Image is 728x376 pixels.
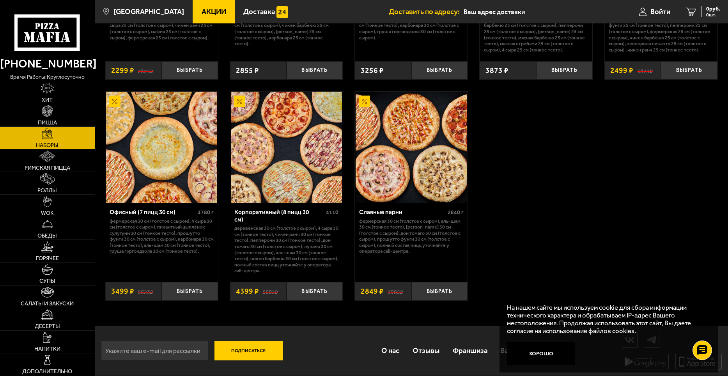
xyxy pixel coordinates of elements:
[236,67,259,74] span: 2855 ₽
[661,61,717,80] button: Выбрать
[494,339,537,363] a: Вакансии
[287,282,343,301] button: Выбрать
[109,96,120,107] img: Акционный
[389,8,464,16] span: Доставить по адресу:
[406,339,446,363] a: Отзывы
[507,303,705,335] p: На нашем сайте мы используем cookie для сбора информации технического характера и обрабатываем IP...
[110,218,214,254] p: Фермерская 30 см (толстое с сыром), 4 сыра 30 см (толстое с сыром), Пикантный цыплёнок сулугуни 3...
[42,97,53,103] span: Хит
[234,16,339,47] p: Чикен Ранч 25 см (толстое с сыром), Дракон 25 см (толстое с сыром), Чикен Барбекю 25 см (толстое ...
[262,287,278,295] s: 6602 ₽
[485,67,508,74] span: 3873 ₽
[234,96,245,107] img: Акционный
[22,369,72,374] span: Дополнительно
[138,287,153,295] s: 5623 ₽
[113,8,184,16] span: [GEOGRAPHIC_DATA]
[101,341,208,360] input: Укажите ваш e-mail для рассылки
[230,92,343,203] a: АкционныйКорпоративный (8 пицц 30 см)
[359,16,464,41] p: Аль-Шам 30 см (тонкое тесто), Фермерская 30 см (тонкое тесто), Карбонара 30 см (толстое с сыром),...
[706,6,720,12] span: 0 руб.
[276,6,288,18] img: 15daf4d41897b9f0e9f617042186c801.svg
[356,92,467,203] img: Славные парни
[411,282,468,301] button: Выбрать
[359,209,446,216] div: Славные парни
[36,142,58,148] span: Наборы
[536,61,593,80] button: Выбрать
[361,67,384,74] span: 3256 ₽
[161,282,218,301] button: Выбрать
[361,287,384,295] span: 2849 ₽
[34,346,60,351] span: Напитки
[448,209,464,216] span: 2840 г
[202,8,226,16] span: Акции
[388,287,403,295] s: 3985 ₽
[243,8,275,16] span: Доставка
[35,323,60,329] span: Десерты
[214,341,283,360] button: Подписаться
[234,209,324,223] div: Корпоративный (8 пицц 30 см)
[36,255,59,261] span: Горячее
[39,278,55,284] span: Супы
[326,209,338,216] span: 4110
[464,5,609,19] input: Ваш адрес доставки
[359,96,370,107] img: Акционный
[138,67,153,74] s: 2825 ₽
[355,92,468,203] a: АкционныйСлавные парни
[111,67,134,74] span: 2299 ₽
[110,209,196,216] div: Офисный (7 пицц 30 см)
[411,61,468,80] button: Выбрать
[21,301,74,306] span: Салаты и закуски
[198,209,214,216] span: 3780 г
[446,339,494,363] a: Франшиза
[637,67,653,74] s: 3823 ₽
[610,67,633,74] span: 2499 ₽
[106,92,217,203] img: Офисный (7 пицц 30 см)
[359,218,464,254] p: Фермерская 30 см (толстое с сыром), Аль-Шам 30 см (тонкое тесто), [PERSON_NAME] 30 см (толстое с ...
[41,210,54,216] span: WOK
[609,16,713,53] p: Карбонара 25 см (тонкое тесто), Прошутто Фунги 25 см (тонкое тесто), Пепперони 25 см (толстое с с...
[105,92,218,203] a: АкционныйОфисный (7 пицц 30 см)
[234,225,339,274] p: Деревенская 30 см (толстое с сыром), 4 сыра 30 см (тонкое тесто), Чикен Ранч 30 см (тонкое тесто)...
[236,287,259,295] span: 4399 ₽
[25,165,70,170] span: Римская пицца
[161,61,218,80] button: Выбрать
[287,61,343,80] button: Выбрать
[110,16,214,41] p: Мясная Барбекю 25 см (толстое с сыром), 4 сыра 25 см (толстое с сыром), Чикен Ранч 25 см (толстое...
[507,342,575,365] button: Хорошо
[111,287,134,295] span: 3499 ₽
[37,233,57,238] span: Обеды
[484,16,588,53] p: Чикен Ранч 25 см (толстое с сыром), Чикен Барбекю 25 см (толстое с сыром), Пепперони 25 см (толст...
[375,339,406,363] a: О нас
[706,12,720,17] span: 0 шт.
[38,120,57,125] span: Пицца
[231,92,342,203] img: Корпоративный (8 пицц 30 см)
[650,8,670,16] span: Войти
[37,188,57,193] span: Роллы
